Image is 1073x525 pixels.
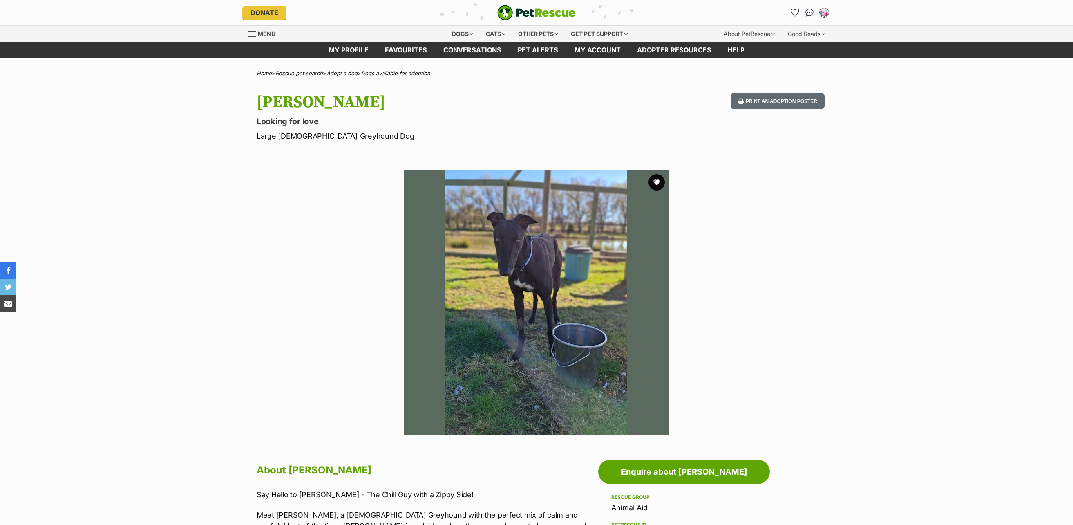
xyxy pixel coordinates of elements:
div: > > > [236,70,837,76]
p: Say Hello to [PERSON_NAME] - The Chill Guy with a Zippy Side! [257,489,594,500]
a: Donate [242,6,286,20]
p: Looking for love [257,116,602,127]
button: My account [818,6,831,19]
a: Dogs available for adoption [361,70,430,76]
img: Saari profile pic [820,9,828,17]
a: Favourites [377,42,435,58]
h1: [PERSON_NAME] [257,93,602,112]
a: Conversations [803,6,816,19]
a: Favourites [788,6,801,19]
a: Home [257,70,272,76]
a: Rescue pet search [275,70,323,76]
div: Good Reads [782,26,831,42]
p: Large [DEMOGRAPHIC_DATA] Greyhound Dog [257,130,602,141]
span: Menu [258,30,275,37]
div: Dogs [446,26,479,42]
div: Rescue group [611,494,757,500]
a: Help [720,42,753,58]
div: Get pet support [565,26,633,42]
button: Print an adoption poster [731,93,825,110]
button: favourite [648,174,665,191]
ul: Account quick links [788,6,831,19]
a: Menu [248,26,281,40]
a: Pet alerts [510,42,566,58]
a: My account [566,42,629,58]
a: conversations [435,42,510,58]
a: Adopt a dog [326,70,358,76]
a: Adopter resources [629,42,720,58]
div: Other pets [512,26,564,42]
img: logo-e224e6f780fb5917bec1dbf3a21bbac754714ae5b6737aabdf751b685950b380.svg [497,5,576,20]
a: PetRescue [497,5,576,20]
a: Animal Aid [611,503,648,512]
div: Cats [480,26,511,42]
div: About PetRescue [718,26,780,42]
a: My profile [320,42,377,58]
img: chat-41dd97257d64d25036548639549fe6c8038ab92f7586957e7f3b1b290dea8141.svg [805,9,814,17]
a: Enquire about [PERSON_NAME] [598,460,770,484]
img: Photo of Stanley [404,170,669,435]
h2: About [PERSON_NAME] [257,461,594,479]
